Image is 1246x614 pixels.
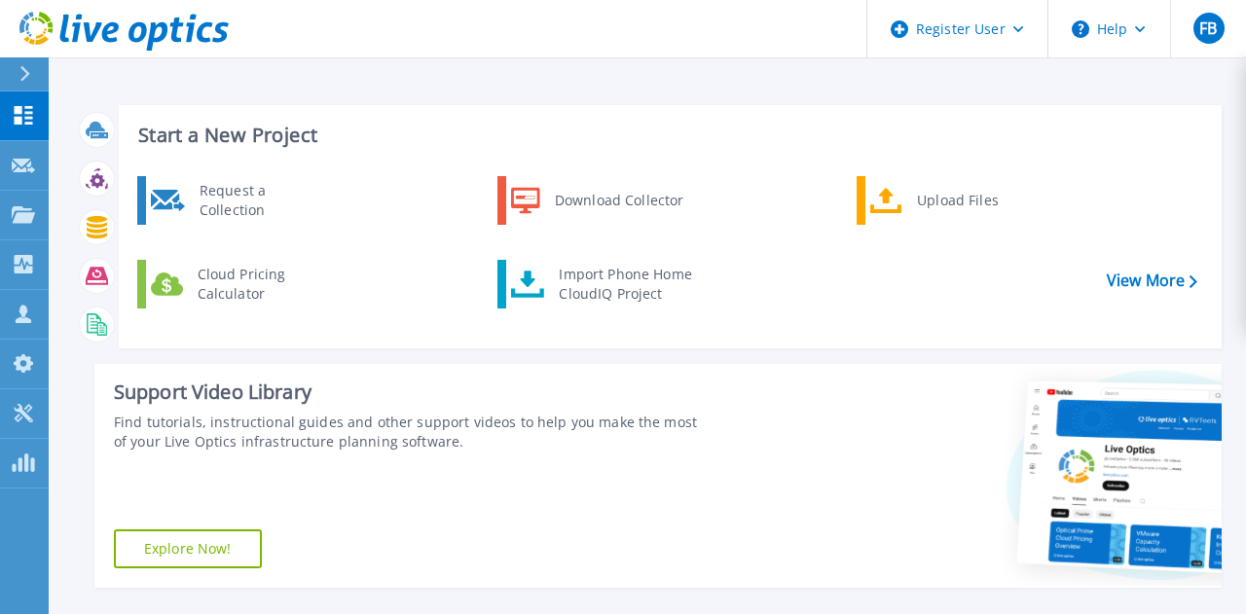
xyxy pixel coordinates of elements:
[188,265,332,304] div: Cloud Pricing Calculator
[137,176,337,225] a: Request a Collection
[1199,20,1217,36] span: FB
[137,260,337,308] a: Cloud Pricing Calculator
[114,529,262,568] a: Explore Now!
[1107,271,1197,290] a: View More
[497,176,697,225] a: Download Collector
[114,379,700,405] div: Support Video Library
[549,265,701,304] div: Import Phone Home CloudIQ Project
[114,413,700,451] div: Find tutorials, instructional guides and other support videos to help you make the most of your L...
[907,181,1051,220] div: Upload Files
[138,125,1196,146] h3: Start a New Project
[190,181,332,220] div: Request a Collection
[857,176,1056,225] a: Upload Files
[545,181,692,220] div: Download Collector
